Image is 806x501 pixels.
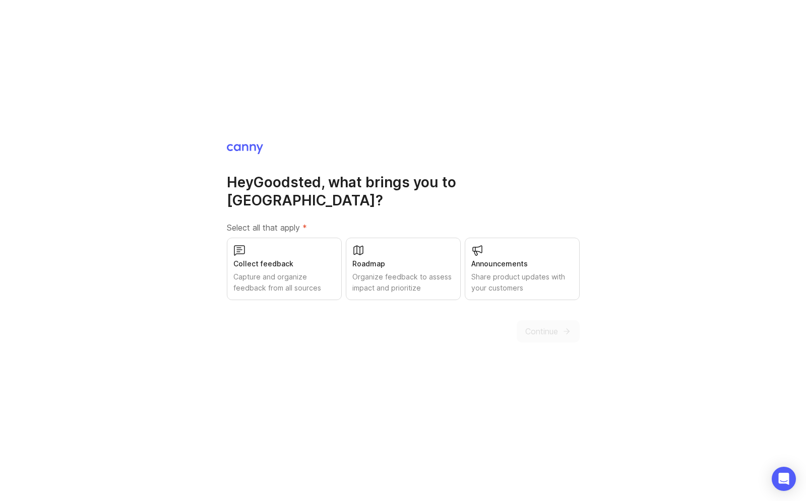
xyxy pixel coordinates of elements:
button: AnnouncementsShare product updates with your customers [465,238,580,300]
button: Collect feedbackCapture and organize feedback from all sources [227,238,342,300]
div: Roadmap [352,258,454,269]
div: Collect feedback [233,258,335,269]
h1: Hey Goodsted , what brings you to [GEOGRAPHIC_DATA]? [227,173,580,209]
div: Share product updates with your customers [471,271,573,294]
div: Announcements [471,258,573,269]
img: Canny Home [227,144,263,154]
button: RoadmapOrganize feedback to assess impact and prioritize [346,238,461,300]
div: Open Intercom Messenger [772,467,796,491]
label: Select all that apply [227,222,580,234]
div: Capture and organize feedback from all sources [233,271,335,294]
div: Organize feedback to assess impact and prioritize [352,271,454,294]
